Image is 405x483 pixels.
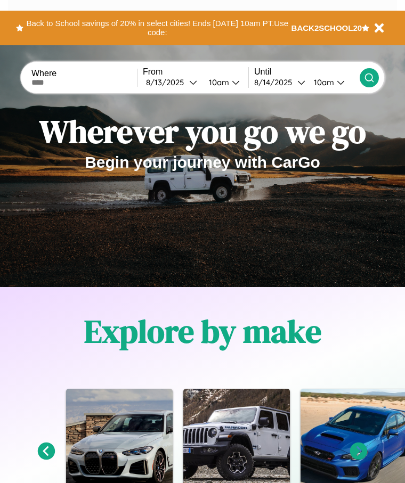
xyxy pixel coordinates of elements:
button: 8/13/2025 [143,77,200,88]
div: 8 / 13 / 2025 [146,77,189,87]
label: Until [254,67,360,77]
div: 8 / 14 / 2025 [254,77,297,87]
button: 10am [305,77,360,88]
h1: Explore by make [84,309,321,353]
div: 10am [309,77,337,87]
div: 10am [204,77,232,87]
label: Where [31,69,137,78]
label: From [143,67,248,77]
button: Back to School savings of 20% in select cities! Ends [DATE] 10am PT.Use code: [23,16,291,40]
b: BACK2SCHOOL20 [291,23,362,32]
button: 10am [200,77,248,88]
